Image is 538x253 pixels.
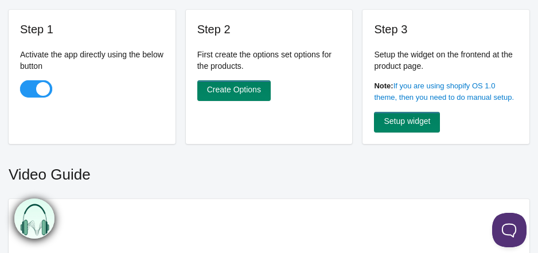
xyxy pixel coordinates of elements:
[374,49,518,72] p: Setup the widget on the frontend at the product page.
[197,80,271,101] a: Create Options
[13,198,53,239] img: bxm.png
[197,21,341,37] h3: Step 2
[374,112,440,133] a: Setup widget
[20,49,164,72] p: Activate the app directly using the below button
[374,81,514,102] a: If you are using shopify OS 1.0 theme, then you need to do manual setup.
[374,81,393,90] b: Note:
[20,21,164,37] h3: Step 1
[9,153,529,190] h2: Video Guide
[492,213,527,247] iframe: Toggle Customer Support
[374,21,518,37] h3: Step 3
[197,49,341,72] p: First create the options set options for the products.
